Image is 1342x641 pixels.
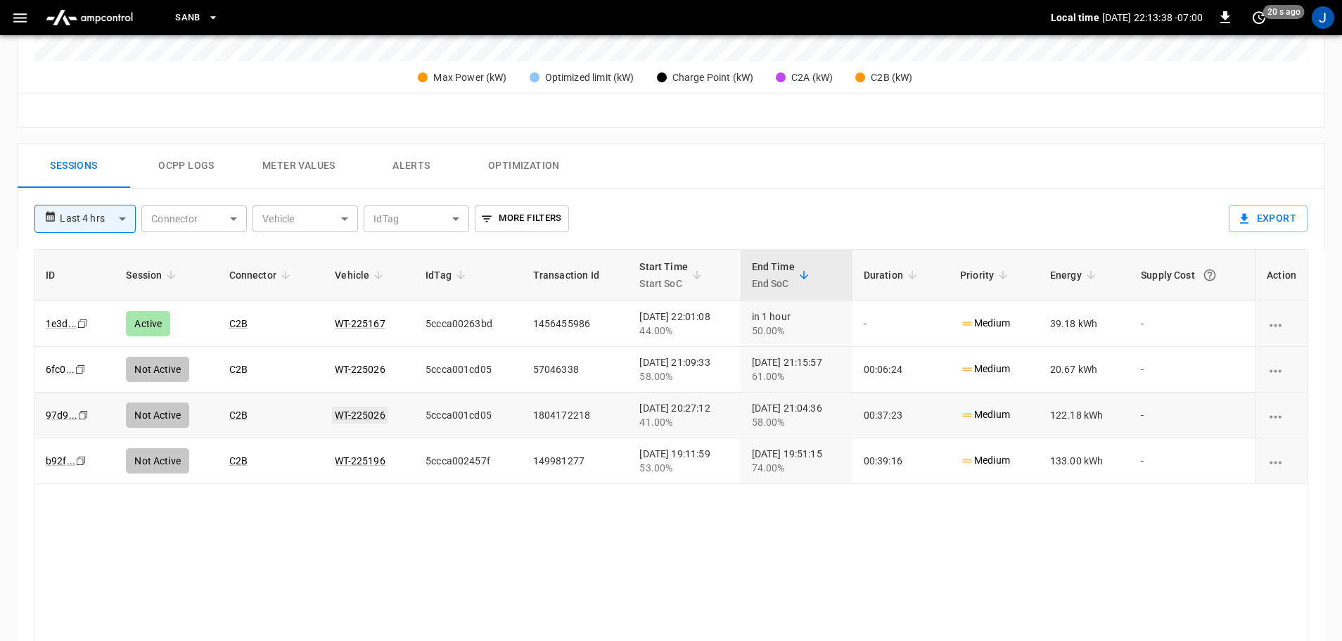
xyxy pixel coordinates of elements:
[229,318,248,329] a: C2B
[1263,5,1305,19] span: 20 s ago
[126,267,180,284] span: Session
[752,355,841,383] div: [DATE] 21:15:57
[1267,362,1296,376] div: charging session options
[1050,267,1100,284] span: Energy
[639,258,688,292] div: Start Time
[1267,408,1296,422] div: charging session options
[852,347,949,393] td: 00:06:24
[522,347,629,393] td: 57046338
[852,393,949,438] td: 00:37:23
[639,369,729,383] div: 58.00%
[639,355,729,383] div: [DATE] 21:09:33
[414,301,522,347] td: 5ccca00263bd
[639,258,706,292] span: Start TimeStart SoC
[852,438,949,484] td: 00:39:16
[639,447,729,475] div: [DATE] 19:11:59
[46,364,75,375] a: 6fc0...
[229,267,295,284] span: Connector
[34,250,1308,484] table: sessions table
[229,410,248,421] a: C2B
[752,275,795,292] p: End SoC
[960,453,1010,468] p: Medium
[522,250,629,301] th: Transaction Id
[46,318,77,329] a: 1e3d...
[960,316,1010,331] p: Medium
[335,318,385,329] a: WT-225167
[1141,262,1244,288] div: Supply Cost
[75,453,89,469] div: copy
[60,205,136,232] div: Last 4 hrs
[1039,347,1130,393] td: 20.67 kWh
[639,275,688,292] p: Start SoC
[126,311,170,336] div: Active
[752,369,841,383] div: 61.00%
[871,70,912,85] div: C2B (kW)
[522,393,629,438] td: 1804172218
[18,144,130,189] button: Sessions
[40,4,139,31] img: ampcontrol.io logo
[852,301,949,347] td: -
[414,393,522,438] td: 5ccca001cd05
[426,267,470,284] span: IdTag
[74,362,88,377] div: copy
[126,402,189,428] div: Not Active
[1130,347,1255,393] td: -
[960,267,1012,284] span: Priority
[229,364,248,375] a: C2B
[1255,250,1308,301] th: Action
[639,461,729,475] div: 53.00%
[468,144,580,189] button: Optimization
[639,415,729,429] div: 41.00%
[752,258,813,292] span: End TimeEnd SoC
[639,310,729,338] div: [DATE] 22:01:08
[752,324,841,338] div: 50.00%
[175,10,200,26] span: SanB
[752,401,841,429] div: [DATE] 21:04:36
[960,362,1010,376] p: Medium
[170,4,224,32] button: SanB
[1130,393,1255,438] td: -
[332,407,388,424] a: WT-225026
[355,144,468,189] button: Alerts
[77,407,91,423] div: copy
[522,438,629,484] td: 149981277
[414,438,522,484] td: 5ccca002457f
[475,205,568,232] button: More Filters
[1039,438,1130,484] td: 133.00 kWh
[76,316,90,331] div: copy
[1039,393,1130,438] td: 122.18 kWh
[34,250,115,301] th: ID
[130,144,243,189] button: Ocpp logs
[414,347,522,393] td: 5ccca001cd05
[229,455,248,467] a: C2B
[752,310,841,338] div: in 1 hour
[752,415,841,429] div: 58.00%
[1051,11,1099,25] p: Local time
[126,448,189,474] div: Not Active
[522,301,629,347] td: 1456455986
[1130,301,1255,347] td: -
[1130,438,1255,484] td: -
[960,407,1010,422] p: Medium
[243,144,355,189] button: Meter Values
[335,267,388,284] span: Vehicle
[1102,11,1203,25] p: [DATE] 22:13:38 -07:00
[46,455,75,467] a: b92f...
[126,357,189,382] div: Not Active
[791,70,833,85] div: C2A (kW)
[1039,301,1130,347] td: 39.18 kWh
[752,258,795,292] div: End Time
[433,70,506,85] div: Max Power (kW)
[1267,317,1296,331] div: charging session options
[1312,6,1334,29] div: profile-icon
[335,364,385,375] a: WT-225026
[545,70,634,85] div: Optimized limit (kW)
[1229,205,1308,232] button: Export
[1248,6,1270,29] button: set refresh interval
[639,324,729,338] div: 44.00%
[752,447,841,475] div: [DATE] 19:51:15
[335,455,385,467] a: WT-225196
[639,401,729,429] div: [DATE] 20:27:12
[1197,262,1222,288] button: The cost of your charging session based on your supply rates
[46,410,77,421] a: 97d9...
